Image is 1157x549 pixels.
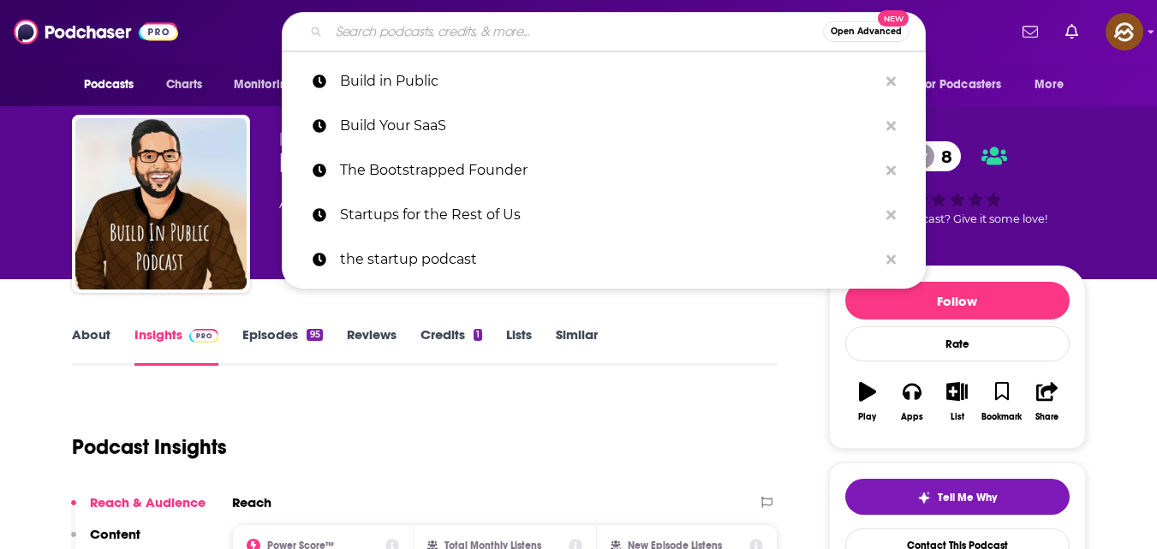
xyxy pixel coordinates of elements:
[1016,17,1045,46] a: Show notifications dropdown
[84,73,134,97] span: Podcasts
[340,237,878,282] p: the startup podcast
[890,371,934,433] button: Apps
[90,526,140,542] p: Content
[347,326,397,366] a: Reviews
[901,412,923,422] div: Apps
[474,329,482,341] div: 1
[1035,73,1064,97] span: More
[506,326,532,366] a: Lists
[279,194,580,214] div: A weekly podcast
[829,130,1086,236] div: 8Good podcast? Give it some love!
[282,193,926,237] a: Startups for the Rest of Us
[924,141,961,171] span: 8
[845,326,1070,361] div: Rate
[155,69,213,101] a: Charts
[909,69,1027,101] button: open menu
[340,193,878,237] p: Startups for the Rest of Us
[845,282,1070,319] button: Follow
[340,148,878,193] p: The Bootstrapped Founder
[920,73,1002,97] span: For Podcasters
[166,73,203,97] span: Charts
[232,494,271,510] h2: Reach
[90,494,206,510] p: Reach & Audience
[1059,17,1085,46] a: Show notifications dropdown
[234,73,295,97] span: Monitoring
[279,130,437,146] span: [PERSON_NAME] (KP)
[242,326,322,366] a: Episodes95
[980,371,1024,433] button: Bookmark
[845,371,890,433] button: Play
[845,479,1070,515] button: tell me why sparkleTell Me Why
[420,326,482,366] a: Credits1
[934,371,979,433] button: List
[1024,371,1069,433] button: Share
[72,434,227,460] h1: Podcast Insights
[1106,13,1143,51] button: Show profile menu
[72,69,157,101] button: open menu
[75,118,247,289] img: Build In Public Podcast
[981,412,1022,422] div: Bookmark
[340,59,878,104] p: Build in Public
[222,69,317,101] button: open menu
[1023,69,1085,101] button: open menu
[858,412,876,422] div: Play
[14,15,178,48] img: Podchaser - Follow, Share and Rate Podcasts
[938,491,997,504] span: Tell Me Why
[823,21,909,42] button: Open AdvancedNew
[329,18,823,45] input: Search podcasts, credits, & more...
[917,491,931,504] img: tell me why sparkle
[878,10,909,27] span: New
[282,237,926,282] a: the startup podcast
[307,329,322,341] div: 95
[1106,13,1143,51] span: Logged in as hey85204
[831,27,902,36] span: Open Advanced
[282,148,926,193] a: The Bootstrapped Founder
[340,104,878,148] p: Build Your SaaS
[72,326,110,366] a: About
[951,412,964,422] div: List
[868,212,1047,225] span: Good podcast? Give it some love!
[1035,412,1059,422] div: Share
[282,12,926,51] div: Search podcasts, credits, & more...
[282,104,926,148] a: Build Your SaaS
[134,326,219,366] a: InsightsPodchaser Pro
[71,494,206,526] button: Reach & Audience
[282,59,926,104] a: Build in Public
[556,326,598,366] a: Similar
[1106,13,1143,51] img: User Profile
[907,141,961,171] a: 8
[189,329,219,343] img: Podchaser Pro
